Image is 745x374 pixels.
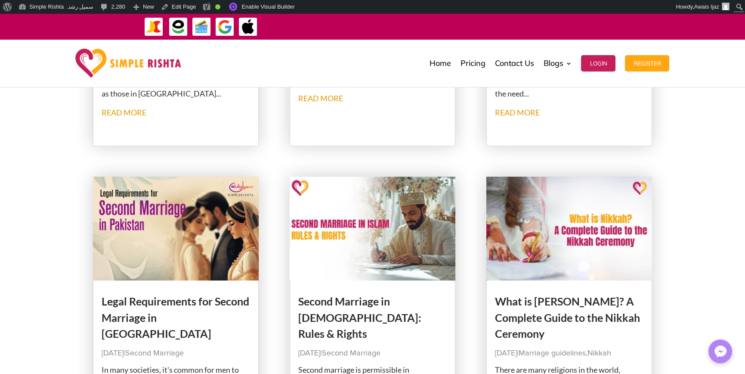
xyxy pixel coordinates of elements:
[102,346,250,360] p: |
[429,42,451,85] a: Home
[86,50,93,57] img: tab_keywords_by_traffic_grey.svg
[298,346,447,360] p: |
[144,17,164,37] img: JazzCash-icon
[14,22,21,29] img: website_grey.svg
[125,349,184,357] a: Second Marriage
[215,4,220,9] div: Good
[298,295,421,340] a: Second Marriage in [DEMOGRAPHIC_DATA]: Rules & Rights
[298,349,320,357] span: [DATE]
[290,177,456,280] img: Second Marriage in Islam: Rules & Rights
[460,42,485,85] a: Pricing
[486,177,652,280] img: What is Nikkah? A Complete Guide to the Nikkah Ceremony
[238,17,258,37] img: ApplePay-icon
[22,22,95,29] div: Domain: [DOMAIN_NAME]
[694,3,719,10] span: Awais Ijaz
[625,55,669,72] button: Register
[625,42,669,85] a: Register
[495,295,640,340] a: What is [PERSON_NAME]? A Complete Guide to the Nikkah Ceremony
[24,14,42,21] div: v 4.0.25
[14,14,21,21] img: logo_orange.svg
[33,51,77,56] div: Domain Overview
[298,93,343,103] a: read more
[495,108,540,117] a: read more
[102,349,124,357] span: [DATE]
[495,349,517,357] span: [DATE]
[215,17,235,37] img: GooglePay-icon
[495,42,534,85] a: Contact Us
[322,349,380,357] a: Second Marriage
[192,17,211,37] img: Credit Cards
[519,349,586,357] a: Marriage guidelines
[102,108,146,117] a: read more
[102,295,249,340] a: Legal Requirements for Second Marriage in [GEOGRAPHIC_DATA]
[23,50,30,57] img: tab_domain_overview_orange.svg
[587,349,611,357] a: Nikkah
[581,42,615,85] a: Login
[169,17,188,37] img: EasyPaisa-icon
[495,346,644,360] p: | ,
[712,343,729,360] img: Messenger
[581,55,615,72] button: Login
[543,42,572,85] a: Blogs
[93,177,259,280] img: Legal Requirements for Second Marriage in Pakistan
[95,51,145,56] div: Keywords by Traffic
